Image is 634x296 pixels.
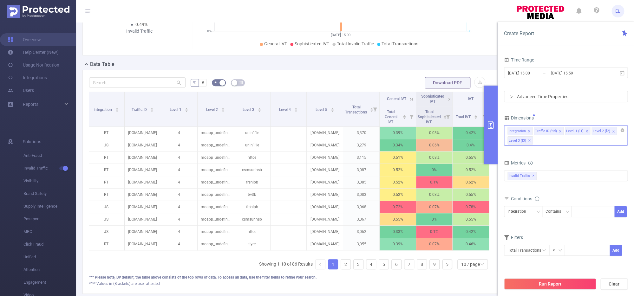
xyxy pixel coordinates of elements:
p: [DOMAIN_NAME] [307,201,343,213]
p: [DOMAIN_NAME] [125,226,161,238]
p: [DOMAIN_NAME] [125,151,161,164]
p: 0.07% [416,201,452,213]
p: moapp_undefined [198,213,234,225]
p: 4 [161,127,197,139]
p: [DOMAIN_NAME] [307,127,343,139]
i: icon: close [527,130,531,133]
span: IVT [468,97,474,101]
p: 3,062 [343,226,379,238]
i: Filter menu [443,106,452,126]
li: Level 1 (l1) [565,127,590,135]
p: [DOMAIN_NAME] [125,176,161,188]
p: 0.51% [380,151,416,164]
i: icon: right [445,263,449,267]
span: Supply Intelligence [23,200,76,213]
p: csmsurinsb [234,213,270,225]
i: icon: caret-up [294,107,297,109]
p: [DOMAIN_NAME] [125,164,161,176]
span: Engagement [23,276,76,289]
i: icon: caret-up [185,107,188,109]
p: 4 [161,226,197,238]
i: icon: info-circle [535,196,539,201]
i: icon: caret-down [150,109,154,111]
span: Visibility [23,175,76,187]
i: icon: caret-down [294,109,297,111]
p: 0.42% [453,226,489,238]
span: Attention [23,263,76,276]
p: moapp_undefined [198,201,234,213]
p: 4 [161,176,197,188]
div: Sort [330,107,334,111]
p: JS [88,226,124,238]
span: Level 2 [206,107,219,112]
p: 3,087 [343,164,379,176]
li: Showing 1-10 of 86 Results [259,259,313,269]
a: Reports [23,98,38,111]
i: icon: right [509,95,513,99]
i: icon: caret-up [370,107,374,109]
p: 0.07% [416,238,452,250]
p: 4 [161,213,197,225]
div: 10 / page [461,260,480,269]
div: icon: rightAdvanced Time Properties [504,91,627,102]
i: icon: close [528,139,531,143]
a: Usage Notification [8,59,59,71]
div: **** Values in (Brackets) are user attested [89,281,490,286]
i: icon: close-circle [620,128,624,132]
p: 0.06% [416,139,452,151]
input: Start date [507,69,559,77]
p: 0.1% [416,226,452,238]
li: 9 [429,259,440,269]
p: moapp_undefined [198,151,234,164]
i: icon: down [536,210,540,214]
li: 2 [341,259,351,269]
span: Traffic ID [132,107,148,112]
a: Help Center (New) [8,46,59,59]
span: Level 1 [170,107,182,112]
p: 0.42% [453,127,489,139]
span: Filters [504,235,523,240]
div: ≥ [553,245,559,255]
span: Total Transactions [382,41,418,46]
span: Sophisticated IVT [421,94,444,104]
p: 4 [161,164,197,176]
a: 5 [379,260,389,269]
p: RT [88,238,124,250]
i: icon: close [559,130,562,133]
a: 6 [392,260,401,269]
p: 0.72% [380,201,416,213]
span: % [193,80,196,85]
p: 4 [161,189,197,201]
p: frshipb [234,201,270,213]
div: Contains [546,206,565,217]
i: Filter menu [480,106,489,126]
p: [DOMAIN_NAME] [125,201,161,213]
i: icon: info-circle [528,161,533,165]
li: 3 [353,259,363,269]
i: icon: caret-up [221,107,225,109]
span: Time Range [504,57,534,62]
i: icon: close [585,130,588,133]
a: 4 [366,260,376,269]
i: icon: caret-down [258,109,261,111]
p: [DOMAIN_NAME] [125,213,161,225]
i: icon: left [318,262,322,266]
p: 3,068 [343,201,379,213]
span: MRC [23,225,76,238]
span: Click Fraud [23,238,76,251]
p: 0.55% [453,213,489,225]
p: 0.52% [380,189,416,201]
div: Invalid Traffic [115,28,163,35]
span: Dimensions [504,115,534,120]
i: icon: caret-up [150,107,154,109]
p: 0.03% [416,189,452,201]
i: Filter menu [370,92,379,126]
p: [DOMAIN_NAME] [307,226,343,238]
span: Integration [94,107,113,112]
p: moapp_undefined [198,164,234,176]
p: nftce [234,151,270,164]
p: 0.55% [453,151,489,164]
p: 4 [161,139,197,151]
i: icon: caret-up [258,107,261,109]
p: moapp_undefined [198,226,234,238]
